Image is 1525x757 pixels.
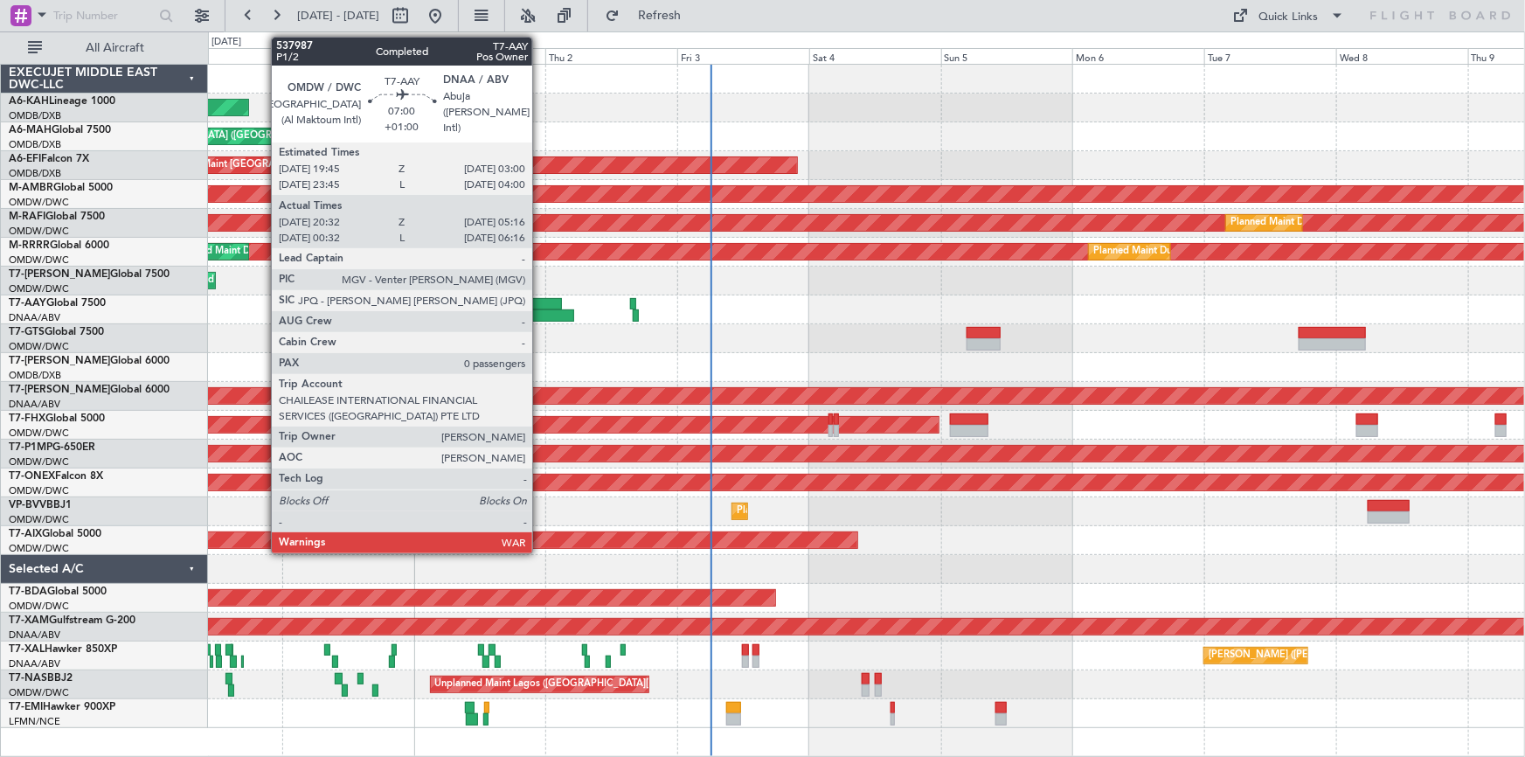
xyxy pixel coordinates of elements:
a: OMDB/DXB [9,369,61,382]
div: [DATE] [211,35,241,50]
a: VP-BVVBBJ1 [9,500,72,510]
a: T7-EMIHawker 900XP [9,702,115,712]
a: OMDW/DWC [9,600,69,613]
div: Mon 6 [1072,48,1204,64]
a: OMDW/DWC [9,225,69,238]
a: OMDW/DWC [9,340,69,353]
div: Planned Maint Dubai (Al Maktoum Intl) [737,498,909,524]
div: Sat 4 [809,48,941,64]
button: Refresh [597,2,702,30]
a: T7-XALHawker 850XP [9,644,117,655]
a: DNAA/ABV [9,629,60,642]
button: All Aircraft [19,34,190,62]
span: M-AMBR [9,183,53,193]
a: T7-GTSGlobal 7500 [9,327,104,337]
span: M-RAFI [9,212,45,222]
a: OMDW/DWC [9,484,69,497]
a: DNAA/ABV [9,657,60,670]
a: OMDW/DWC [9,686,69,699]
span: Refresh [623,10,697,22]
a: T7-XAMGulfstream G-200 [9,615,135,626]
a: OMDW/DWC [9,282,69,295]
a: M-AMBRGlobal 5000 [9,183,113,193]
div: Unplanned Maint Lagos ([GEOGRAPHIC_DATA][PERSON_NAME]) [435,671,729,698]
span: A6-MAH [9,125,52,135]
a: T7-AIXGlobal 5000 [9,529,101,539]
span: All Aircraft [45,42,184,54]
span: T7-[PERSON_NAME] [9,269,110,280]
a: OMDW/DWC [9,253,69,267]
span: A6-EFI [9,154,41,164]
a: OMDB/DXB [9,109,61,122]
span: T7-ONEX [9,471,55,482]
input: Trip Number [53,3,154,29]
a: T7-[PERSON_NAME]Global 6000 [9,385,170,395]
div: Thu 2 [545,48,677,64]
a: OMDW/DWC [9,427,69,440]
a: OMDW/DWC [9,542,69,555]
a: OMDW/DWC [9,513,69,526]
button: Quick Links [1224,2,1354,30]
span: T7-AIX [9,529,42,539]
div: Mon 29 [150,48,282,64]
span: M-RRRR [9,240,50,251]
div: Wed 1 [414,48,546,64]
a: OMDW/DWC [9,455,69,469]
a: T7-NASBBJ2 [9,673,73,684]
a: A6-EFIFalcon 7X [9,154,89,164]
div: Planned Maint Dubai (Al Maktoum Intl) [1230,210,1403,236]
span: T7-[PERSON_NAME] [9,385,110,395]
div: AOG Maint [GEOGRAPHIC_DATA] (Dubai Intl) [177,152,381,178]
span: T7-NAS [9,673,47,684]
span: T7-P1MP [9,442,52,453]
span: T7-GTS [9,327,45,337]
div: Planned Maint Dubai (Al Maktoum Intl) [454,325,627,351]
a: A6-KAHLineage 1000 [9,96,115,107]
div: Tue 7 [1204,48,1336,64]
div: Wed 8 [1336,48,1468,64]
span: T7-XAL [9,644,45,655]
span: T7-EMI [9,702,43,712]
div: [PERSON_NAME] ([PERSON_NAME] Intl) [1209,642,1392,669]
span: T7-AAY [9,298,46,309]
a: T7-[PERSON_NAME]Global 6000 [9,356,170,366]
div: Sun 5 [941,48,1073,64]
div: Planned Maint Dubai (Al Maktoum Intl) [1093,239,1265,265]
a: DNAA/ABV [9,311,60,324]
a: T7-[PERSON_NAME]Global 7500 [9,269,170,280]
div: Tue 30 [282,48,414,64]
a: T7-BDAGlobal 5000 [9,587,107,597]
span: VP-BVV [9,500,46,510]
div: [DATE] [417,35,447,50]
a: OMDB/DXB [9,138,61,151]
span: [DATE] - [DATE] [297,8,379,24]
span: T7-[PERSON_NAME] [9,356,110,366]
span: T7-BDA [9,587,47,597]
a: OMDW/DWC [9,196,69,209]
a: T7-FHXGlobal 5000 [9,413,105,424]
a: OMDB/DXB [9,167,61,180]
a: T7-AAYGlobal 7500 [9,298,106,309]
a: M-RAFIGlobal 7500 [9,212,105,222]
span: T7-FHX [9,413,45,424]
a: T7-ONEXFalcon 8X [9,471,103,482]
span: A6-KAH [9,96,49,107]
div: Fri 3 [677,48,809,64]
div: Quick Links [1259,9,1319,26]
a: M-RRRRGlobal 6000 [9,240,109,251]
a: A6-MAHGlobal 7500 [9,125,111,135]
a: T7-P1MPG-650ER [9,442,95,453]
div: Planned Maint Dubai (Al Maktoum Intl) [303,210,475,236]
a: DNAA/ABV [9,398,60,411]
a: LFMN/NCE [9,715,60,728]
span: T7-XAM [9,615,49,626]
